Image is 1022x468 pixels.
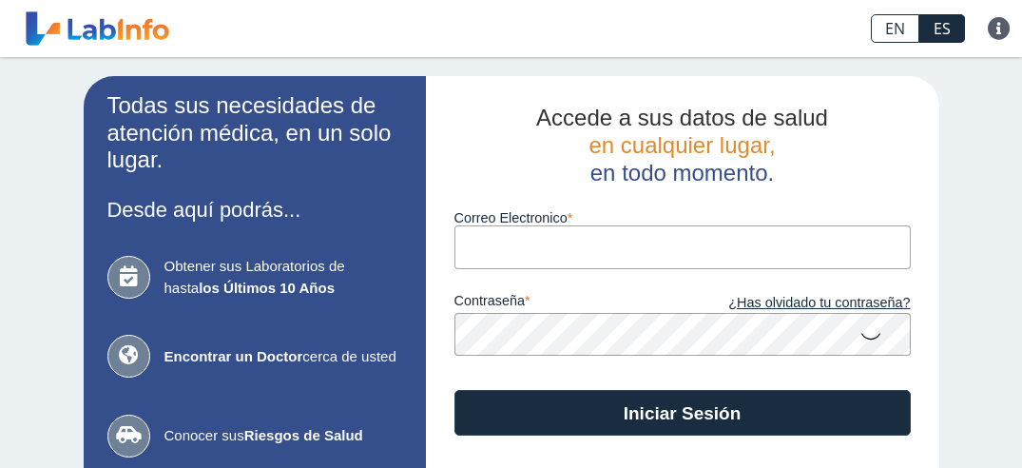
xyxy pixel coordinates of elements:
a: EN [871,14,919,43]
button: Iniciar Sesión [454,390,911,436]
iframe: Help widget launcher [853,394,1001,447]
label: contraseña [454,293,683,314]
a: ES [919,14,965,43]
h2: Todas sus necesidades de atención médica, en un solo lugar. [107,92,402,174]
a: ¿Has olvidado tu contraseña? [683,293,911,314]
label: Correo Electronico [454,210,911,225]
span: en cualquier lugar, [588,132,775,158]
b: los Últimos 10 Años [199,280,335,296]
span: Obtener sus Laboratorios de hasta [164,256,402,299]
b: Encontrar un Doctor [164,348,303,364]
span: cerca de usted [164,346,402,368]
b: Riesgos de Salud [244,427,363,443]
span: Conocer sus [164,425,402,447]
span: en todo momento. [590,160,774,185]
span: Accede a sus datos de salud [536,105,828,130]
h3: Desde aquí podrás... [107,198,402,222]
